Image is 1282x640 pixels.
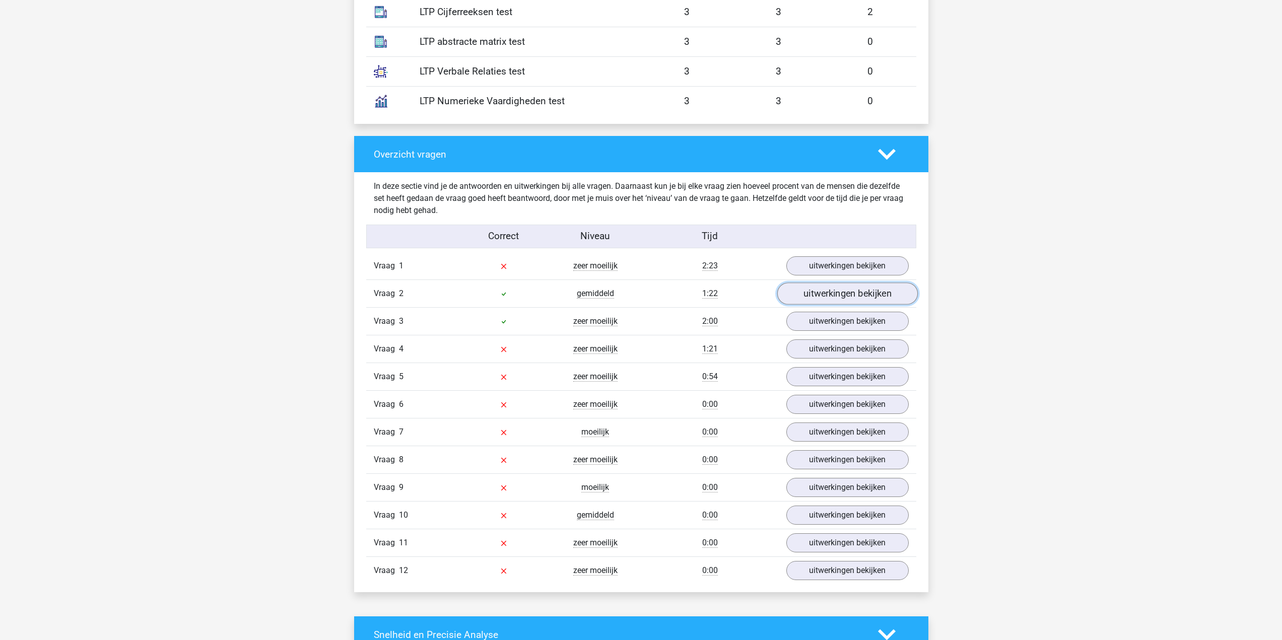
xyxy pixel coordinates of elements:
span: 0:00 [702,455,718,465]
span: 0:54 [702,372,718,382]
a: uitwerkingen bekijken [786,450,909,469]
a: uitwerkingen bekijken [786,395,909,414]
span: Vraag [374,260,399,272]
div: 3 [733,94,825,109]
a: uitwerkingen bekijken [786,339,909,359]
div: Niveau [550,229,641,244]
span: zeer moeilijk [573,261,618,271]
div: 3 [733,64,825,79]
img: abstract_matrices.1a7a1577918d.svg [368,29,393,54]
div: In deze sectie vind je de antwoorden en uitwerkingen bij alle vragen. Daarnaast kun je bij elke v... [366,180,916,217]
span: Vraag [374,426,399,438]
span: 1:22 [702,289,718,299]
div: LTP Cijferreeksen test [412,5,641,20]
a: uitwerkingen bekijken [786,478,909,497]
span: 11 [399,538,408,547]
div: 3 [641,64,733,79]
span: 7 [399,427,403,437]
span: gemiddeld [577,510,614,520]
div: LTP Numerieke Vaardigheden test [412,94,641,109]
span: zeer moeilijk [573,372,618,382]
span: 0:00 [702,538,718,548]
div: 0 [825,64,916,79]
span: 8 [399,455,403,464]
span: 0:00 [702,565,718,576]
span: Vraag [374,343,399,355]
span: 4 [399,344,403,353]
a: uitwerkingen bekijken [786,561,909,580]
span: 2:23 [702,261,718,271]
span: 0:00 [702,510,718,520]
div: LTP abstracte matrix test [412,35,641,49]
div: 3 [733,35,825,49]
span: moeilijk [581,427,609,437]
a: uitwerkingen bekijken [786,422,909,442]
span: zeer moeilijk [573,455,618,465]
a: uitwerkingen bekijken [786,312,909,331]
h4: Overzicht vragen [374,149,863,160]
span: 2 [399,289,403,298]
a: uitwerkingen bekijken [786,256,909,275]
div: 3 [641,5,733,20]
span: Vraag [374,564,399,577]
div: 0 [825,94,916,109]
span: Vraag [374,288,399,300]
span: zeer moeilijk [573,565,618,576]
span: 0:00 [702,482,718,492]
span: Vraag [374,371,399,383]
span: 12 [399,565,408,575]
span: gemiddeld [577,289,614,299]
span: Vraag [374,315,399,327]
span: zeer moeilijk [573,344,618,354]
span: 10 [399,510,408,520]
span: 0:00 [702,399,718,409]
span: moeilijk [581,482,609,492]
div: LTP Verbale Relaties test [412,64,641,79]
span: zeer moeilijk [573,399,618,409]
div: 3 [641,94,733,109]
img: analogies.7686177dca09.svg [368,59,393,84]
span: zeer moeilijk [573,316,618,326]
span: 6 [399,399,403,409]
span: 2:00 [702,316,718,326]
div: 3 [641,35,733,49]
div: 3 [733,5,825,20]
span: Vraag [374,454,399,466]
a: uitwerkingen bekijken [786,506,909,525]
span: 5 [399,372,403,381]
a: uitwerkingen bekijken [786,367,909,386]
div: Correct [458,229,550,244]
a: uitwerkingen bekijken [777,282,917,305]
div: 2 [825,5,916,20]
img: numerical_reasoning.c2aee8c4b37e.svg [368,89,393,114]
a: uitwerkingen bekijken [786,533,909,552]
div: 0 [825,35,916,49]
span: 0:00 [702,427,718,437]
span: 1:21 [702,344,718,354]
span: Vraag [374,537,399,549]
span: zeer moeilijk [573,538,618,548]
span: Vraag [374,509,399,521]
span: Vraag [374,481,399,493]
span: 3 [399,316,403,326]
span: 1 [399,261,403,270]
div: Tijd [641,229,778,244]
span: 9 [399,482,403,492]
span: Vraag [374,398,399,410]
